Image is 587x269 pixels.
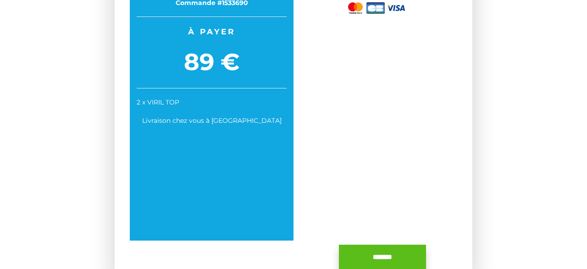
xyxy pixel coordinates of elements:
[387,5,405,11] img: visa.png
[366,2,385,14] img: cb.png
[137,98,287,107] div: 2 x VIRIL TOP
[346,0,365,16] img: mastercard.png
[137,26,287,37] span: À payer
[137,45,287,79] span: 89 €
[137,116,287,125] div: Livraison chez vous à [GEOGRAPHIC_DATA]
